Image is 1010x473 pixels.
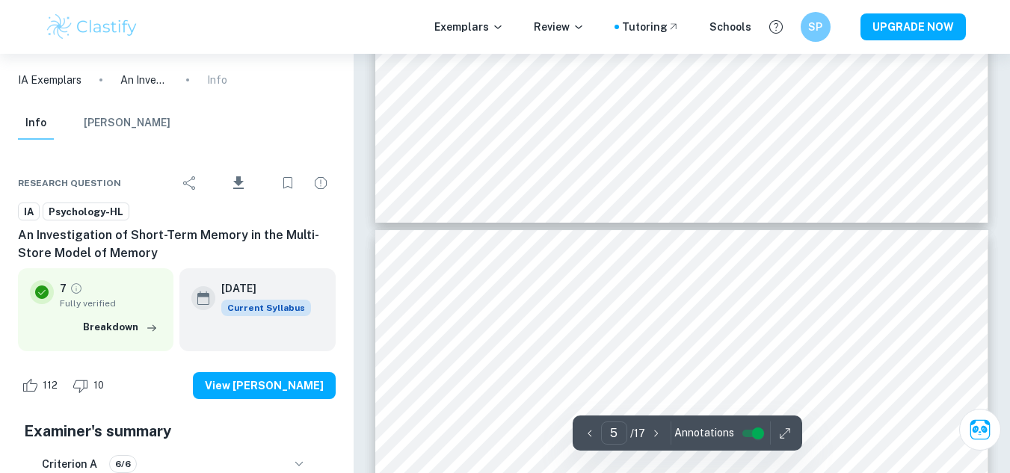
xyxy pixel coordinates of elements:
button: View [PERSON_NAME] [193,372,336,399]
a: Psychology-HL [43,203,129,221]
h5: Examiner's summary [24,420,330,442]
span: Current Syllabus [221,300,311,316]
button: UPGRADE NOW [860,13,966,40]
button: Help and Feedback [763,14,789,40]
div: Bookmark [273,168,303,198]
h6: An Investigation of Short-Term Memory in the Multi-Store Model of Memory [18,226,336,262]
p: Review [534,19,585,35]
button: Info [18,107,54,140]
a: Schools [709,19,751,35]
div: Like [18,374,66,398]
p: An Investigation of Short-Term Memory in the Multi-Store Model of Memory [120,72,168,88]
div: Report issue [306,168,336,198]
span: IA [19,205,39,220]
p: 7 [60,280,67,297]
div: Share [175,168,205,198]
span: Annotations [674,425,734,441]
img: Clastify logo [45,12,140,42]
button: Ask Clai [959,409,1001,451]
div: Download [208,164,270,203]
a: Tutoring [622,19,680,35]
span: 112 [34,378,66,393]
span: Fully verified [60,297,161,310]
button: Breakdown [79,316,161,338]
p: Info [207,72,227,88]
button: [PERSON_NAME] [84,107,170,140]
span: 6/6 [110,457,136,471]
div: Dislike [69,374,112,398]
a: IA [18,203,40,221]
h6: [DATE] [221,280,299,297]
button: SP [801,12,831,42]
span: Research question [18,176,121,190]
h6: Criterion A [42,456,97,472]
h6: SP [807,19,824,35]
span: 10 [85,378,112,393]
a: Grade fully verified [70,282,83,295]
p: / 17 [630,425,645,442]
div: This exemplar is based on the current syllabus. Feel free to refer to it for inspiration/ideas wh... [221,300,311,316]
span: Psychology-HL [43,205,129,220]
a: IA Exemplars [18,72,81,88]
p: Exemplars [434,19,504,35]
